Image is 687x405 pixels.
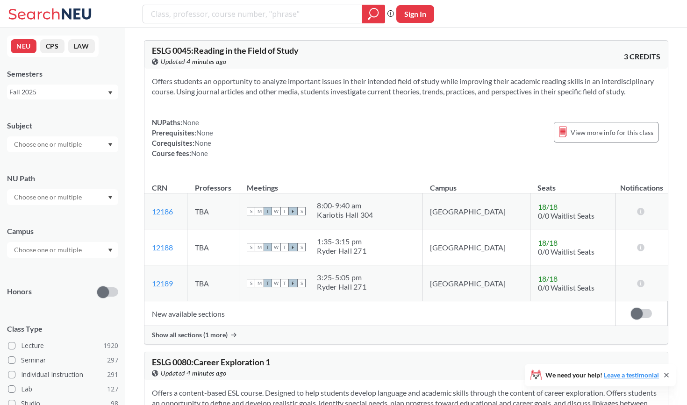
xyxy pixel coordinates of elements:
div: Campus [7,226,118,236]
th: Meetings [239,173,422,193]
td: TBA [187,265,239,301]
div: Fall 2025Dropdown arrow [7,85,118,99]
span: 1 CREDIT [628,363,660,373]
button: LAW [68,39,95,53]
td: [GEOGRAPHIC_DATA] [422,229,530,265]
div: Ryder Hall 271 [317,282,366,291]
input: Choose one or multiple [9,244,88,256]
span: 127 [107,384,118,394]
span: M [255,243,264,251]
span: None [191,149,208,157]
p: Honors [7,286,32,297]
span: None [182,118,199,127]
div: Dropdown arrow [7,189,118,205]
span: S [297,207,306,215]
input: Choose one or multiple [9,192,88,203]
div: magnifying glass [362,5,385,23]
input: Class, professor, course number, "phrase" [150,6,355,22]
span: 0/0 Waitlist Seats [538,211,594,220]
span: Updated 4 minutes ago [161,368,227,378]
span: T [264,207,272,215]
div: Show all sections (1 more) [144,326,668,344]
span: ESLG 0080 : Career Exploration 1 [152,357,270,367]
td: New available sections [144,301,615,326]
div: Ryder Hall 271 [317,246,366,256]
a: Leave a testimonial [604,371,659,379]
div: Fall 2025 [9,87,107,97]
td: TBA [187,193,239,229]
span: Updated 4 minutes ago [161,57,227,67]
th: Campus [422,173,530,193]
span: W [272,207,280,215]
button: Sign In [396,5,434,23]
div: NU Path [7,173,118,184]
label: Seminar [8,354,118,366]
th: Seats [530,173,615,193]
div: Semesters [7,69,118,79]
span: M [255,207,264,215]
svg: magnifying glass [368,7,379,21]
span: S [247,243,255,251]
span: F [289,243,297,251]
a: 12186 [152,207,173,216]
section: Offers students an opportunity to analyze important issues in their intended field of study while... [152,76,660,97]
svg: Dropdown arrow [108,196,113,199]
div: 8:00 - 9:40 am [317,201,373,210]
span: S [297,279,306,287]
span: W [272,243,280,251]
div: Subject [7,121,118,131]
td: [GEOGRAPHIC_DATA] [422,193,530,229]
span: None [194,139,211,147]
label: Lecture [8,340,118,352]
span: M [255,279,264,287]
span: T [280,243,289,251]
input: Choose one or multiple [9,139,88,150]
div: Kariotis Hall 304 [317,210,373,220]
span: 1920 [103,341,118,351]
div: Dropdown arrow [7,136,118,152]
svg: Dropdown arrow [108,249,113,252]
svg: Dropdown arrow [108,143,113,147]
span: Class Type [7,324,118,334]
span: T [264,279,272,287]
span: T [280,279,289,287]
th: Notifications [615,173,668,193]
span: 0/0 Waitlist Seats [538,283,594,292]
div: CRN [152,183,167,193]
span: View more info for this class [571,127,653,138]
span: F [289,279,297,287]
span: We need your help! [545,372,659,378]
div: 1:35 - 3:15 pm [317,237,366,246]
span: None [196,128,213,137]
span: 18 / 18 [538,274,558,283]
span: S [247,279,255,287]
span: 18 / 18 [538,238,558,247]
button: NEU [11,39,36,53]
span: 0/0 Waitlist Seats [538,247,594,256]
td: [GEOGRAPHIC_DATA] [422,265,530,301]
div: Dropdown arrow [7,242,118,258]
span: T [264,243,272,251]
div: NUPaths: Prerequisites: Corequisites: Course fees: [152,117,213,158]
button: CPS [40,39,64,53]
span: 297 [107,355,118,365]
span: W [272,279,280,287]
th: Professors [187,173,239,193]
a: 12188 [152,243,173,252]
span: ESLG 0045 : Reading in the Field of Study [152,45,299,56]
svg: Dropdown arrow [108,91,113,95]
span: S [247,207,255,215]
label: Individual Instruction [8,369,118,381]
span: 3 CREDITS [624,51,660,62]
div: 3:25 - 5:05 pm [317,273,366,282]
span: S [297,243,306,251]
span: F [289,207,297,215]
span: T [280,207,289,215]
span: Show all sections (1 more) [152,331,228,339]
label: Lab [8,383,118,395]
span: 291 [107,369,118,380]
span: 18 / 18 [538,202,558,211]
td: TBA [187,229,239,265]
a: 12189 [152,279,173,288]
